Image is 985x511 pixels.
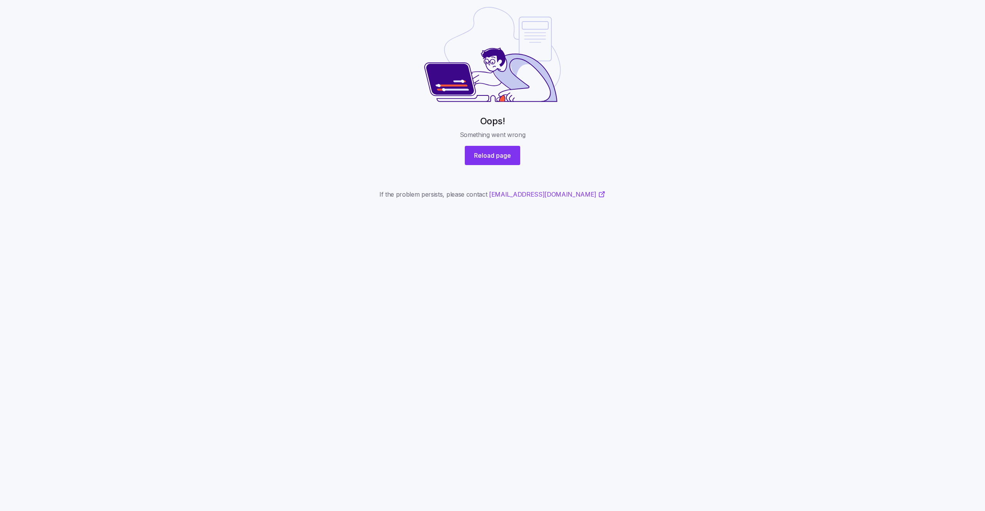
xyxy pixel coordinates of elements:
span: Something went wrong [460,130,526,140]
button: Reload page [465,146,520,165]
span: If the problem persists, please contact [379,190,606,199]
a: [EMAIL_ADDRESS][DOMAIN_NAME] [489,190,606,199]
span: Reload page [474,151,511,160]
h1: Oops! [480,115,505,127]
